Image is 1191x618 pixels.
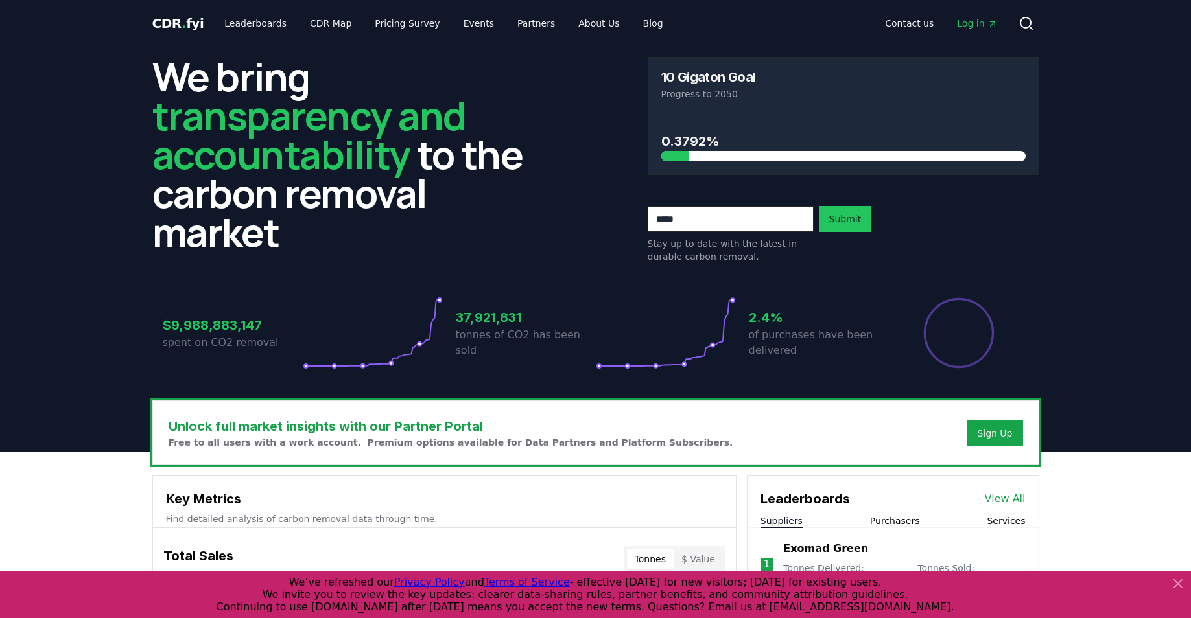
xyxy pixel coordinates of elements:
p: of purchases have been delivered [749,327,889,358]
button: Tonnes [627,549,674,569]
a: Blog [633,12,674,35]
a: Contact us [875,12,944,35]
nav: Main [875,12,1008,35]
a: View All [985,491,1026,507]
h3: 0.3792% [661,132,1026,151]
a: Pricing Survey [364,12,450,35]
a: Exomad Green [783,541,868,556]
h3: 37,921,831 [456,308,596,327]
a: Sign Up [977,427,1012,440]
button: Submit [819,206,872,232]
h3: 10 Gigaton Goal [661,71,756,84]
a: Partners [507,12,565,35]
p: 1 [763,556,770,572]
p: tonnes of CO2 has been sold [456,327,596,358]
a: CDR.fyi [152,14,204,32]
button: $ Value [674,549,723,569]
span: Log in [957,17,997,30]
button: Suppliers [761,514,803,527]
p: Stay up to date with the latest in durable carbon removal. [648,237,814,263]
h3: 2.4% [749,308,889,327]
p: Progress to 2050 [661,87,1026,100]
p: Free to all users with a work account. Premium options available for Data Partners and Platform S... [169,436,733,449]
h2: We bring to the carbon removal market [152,57,544,251]
a: Log in [947,12,1008,35]
p: spent on CO2 removal [163,335,303,350]
button: Purchasers [870,514,920,527]
h3: Leaderboards [761,489,850,509]
div: Percentage of sales delivered [923,297,995,369]
h3: $9,988,883,147 [163,315,303,335]
p: Tonnes Sold : [917,562,1025,588]
h3: Key Metrics [166,489,723,509]
button: Services [987,514,1025,527]
a: Events [453,12,504,35]
a: CDR Map [300,12,362,35]
span: transparency and accountability [152,89,466,181]
h3: Unlock full market insights with our Partner Portal [169,417,733,436]
span: . [182,16,186,31]
span: CDR fyi [152,16,204,31]
a: About Us [568,12,630,35]
h3: Total Sales [163,546,233,572]
p: Find detailed analysis of carbon removal data through time. [166,512,723,525]
button: Sign Up [967,420,1022,446]
p: Tonnes Delivered : [783,562,904,588]
a: Leaderboards [214,12,297,35]
nav: Main [214,12,673,35]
